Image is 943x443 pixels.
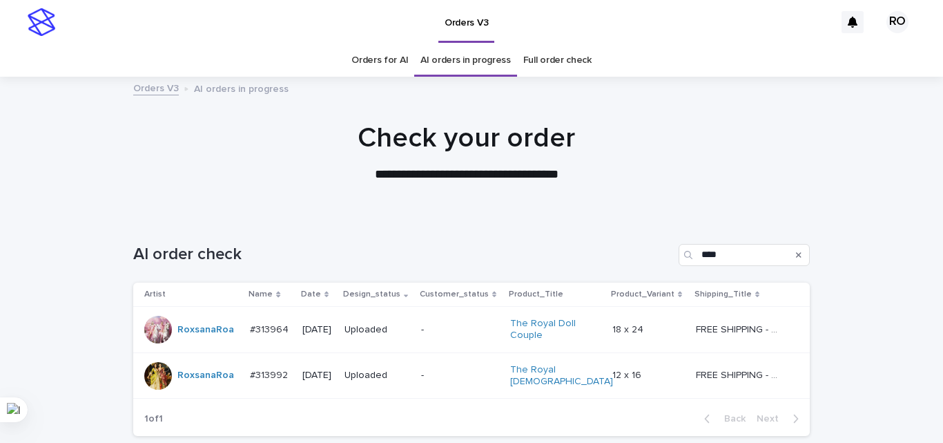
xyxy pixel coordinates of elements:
p: Product_Title [509,287,563,302]
a: The Royal [DEMOGRAPHIC_DATA] [510,364,613,388]
tr: RoxsanaRoa #313964#313964 [DATE]Uploaded-The Royal Doll Couple 18 x 2418 x 24 FREE SHIPPING - pre... [133,307,810,353]
p: Shipping_Title [694,287,752,302]
p: Name [249,287,273,302]
p: Artist [144,287,166,302]
h1: AI order check [133,245,673,265]
button: Next [751,413,810,425]
tr: RoxsanaRoa #313992#313992 [DATE]Uploaded-The Royal [DEMOGRAPHIC_DATA] 12 x 1612 x 16 FREE SHIPPIN... [133,352,810,399]
a: Orders for AI [351,44,408,77]
p: 18 x 24 [612,321,646,336]
p: Uploaded [344,370,410,381]
p: 1 of 1 [133,402,174,436]
p: Date [301,287,321,302]
p: AI orders in progress [194,80,289,95]
span: Back [716,414,746,424]
p: [DATE] [302,324,333,336]
p: - [421,370,499,381]
a: Full order check [523,44,592,77]
a: RoxsanaRoa [177,370,234,381]
p: #313992 [250,367,291,381]
span: Next [757,414,787,424]
a: Orders V3 [133,79,179,95]
h1: Check your order [128,122,805,155]
p: Customer_status [420,287,489,302]
a: AI orders in progress [420,44,511,77]
img: stacker-logo-s-only.png [28,8,55,36]
p: [DATE] [302,370,333,381]
input: Search [679,244,810,266]
p: Design_status [343,287,400,302]
p: 12 x 16 [612,367,644,381]
p: Uploaded [344,324,410,336]
div: RO [886,11,908,33]
a: RoxsanaRoa [177,324,234,336]
p: FREE SHIPPING - preview in 1-2 business days, after your approval delivery will take 5-10 b.d. [696,367,785,381]
p: Product_Variant [611,287,674,302]
a: The Royal Doll Couple [510,318,596,341]
p: - [421,324,499,336]
p: FREE SHIPPING - preview in 1-2 business days, after your approval delivery will take 5-10 b.d. [696,321,785,336]
p: #313964 [250,321,291,336]
button: Back [693,413,751,425]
